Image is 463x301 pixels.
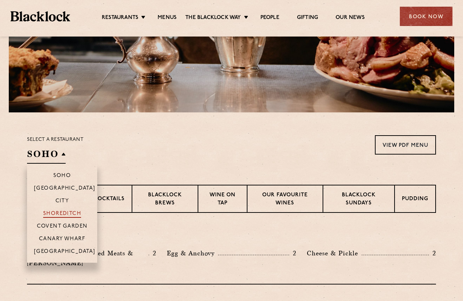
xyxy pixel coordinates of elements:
img: BL_Textured_Logo-footer-cropped.svg [11,11,70,21]
a: Menus [158,14,177,22]
p: Blacklock Sundays [330,191,387,208]
p: Select a restaurant [27,135,84,144]
p: Shoreditch [43,211,81,218]
p: 2 [149,249,156,258]
p: Cocktails [93,195,125,204]
p: Canary Wharf [39,236,85,243]
p: City [55,198,69,205]
a: View PDF Menu [375,135,436,155]
p: [GEOGRAPHIC_DATA] [34,249,95,256]
h2: SOHO [27,148,66,164]
a: Gifting [297,14,318,22]
a: Restaurants [102,14,138,22]
a: Our News [336,14,365,22]
p: Soho [53,173,71,180]
p: Wine on Tap [205,191,240,208]
p: Covent Garden [37,223,88,230]
p: 2 [289,249,296,258]
p: Pudding [402,195,428,204]
div: Book Now [400,7,452,26]
a: The Blacklock Way [185,14,241,22]
p: Our favourite wines [254,191,315,208]
p: [GEOGRAPHIC_DATA] [34,185,95,192]
p: Blacklock Brews [139,191,191,208]
a: People [260,14,279,22]
p: 2 [429,249,436,258]
p: Egg & Anchovy [167,248,218,258]
h3: Pre Chop Bites [27,230,436,240]
p: Cheese & Pickle [307,248,362,258]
